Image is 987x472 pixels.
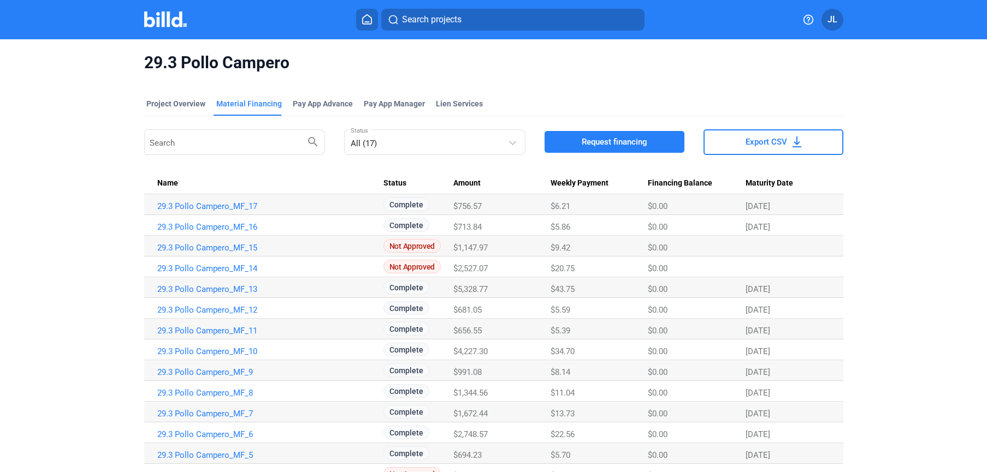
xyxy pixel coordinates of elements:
span: Complete [383,343,429,356]
span: $0.00 [648,429,667,439]
span: $5.70 [551,450,570,460]
span: Amount [453,178,481,188]
span: [DATE] [746,201,770,211]
span: Pay App Manager [364,98,425,109]
span: Complete [383,301,429,315]
span: $6.21 [551,201,570,211]
mat-select-trigger: All (17) [351,139,377,148]
div: Financing Balance [648,178,745,188]
span: $0.00 [648,409,667,419]
button: Request financing [545,131,684,153]
span: Not Approved [383,239,441,253]
a: 29.3 Pollo Campero_MF_8 [157,388,383,398]
span: $1,344.56 [453,388,488,398]
div: Maturity Date [746,178,830,188]
span: $5.59 [551,305,570,315]
a: 29.3 Pollo Campero_MF_9 [157,367,383,377]
span: $4,227.30 [453,346,488,356]
span: $0.00 [648,284,667,294]
span: [DATE] [746,409,770,419]
span: $0.00 [648,326,667,336]
span: Complete [383,405,429,419]
span: $2,527.07 [453,264,488,273]
mat-icon: search [306,135,320,148]
span: $0.00 [648,450,667,460]
a: 29.3 Pollo Campero_MF_6 [157,429,383,439]
img: Billd Company Logo [144,11,187,27]
span: $0.00 [648,367,667,377]
a: 29.3 Pollo Campero_MF_17 [157,201,383,211]
span: [DATE] [746,450,770,460]
span: [DATE] [746,305,770,315]
span: Not Approved [383,260,441,273]
span: $756.57 [453,201,482,211]
span: [DATE] [746,367,770,377]
span: $1,147.97 [453,243,488,253]
div: Weekly Payment [551,178,648,188]
div: Amount [453,178,551,188]
span: $13.73 [551,409,575,419]
span: $694.23 [453,450,482,460]
span: $0.00 [648,222,667,232]
span: [DATE] [746,326,770,336]
span: Search projects [402,13,462,26]
div: Pay App Advance [293,98,353,109]
span: Complete [383,446,429,460]
div: Name [157,178,383,188]
span: [DATE] [746,222,770,232]
span: Financing Balance [648,178,712,188]
span: $5.86 [551,222,570,232]
span: Request financing [582,136,647,147]
span: $34.70 [551,346,575,356]
span: [DATE] [746,346,770,356]
div: Status [383,178,453,188]
a: 29.3 Pollo Campero_MF_5 [157,450,383,460]
span: Complete [383,198,429,211]
span: $9.42 [551,243,570,253]
span: Complete [383,426,429,439]
span: $20.75 [551,264,575,273]
span: $991.08 [453,367,482,377]
a: 29.3 Pollo Campero_MF_12 [157,305,383,315]
a: 29.3 Pollo Campero_MF_14 [157,264,383,273]
span: $0.00 [648,388,667,398]
span: $8.14 [551,367,570,377]
button: Search projects [381,9,645,31]
span: JL [828,13,837,26]
span: $22.56 [551,429,575,439]
span: Status [383,178,406,188]
span: $0.00 [648,264,667,273]
span: $681.05 [453,305,482,315]
span: 29.3 Pollo Campero [144,52,843,73]
span: $0.00 [648,201,667,211]
span: $43.75 [551,284,575,294]
a: 29.3 Pollo Campero_MF_7 [157,409,383,419]
span: [DATE] [746,284,770,294]
span: Complete [383,218,429,232]
a: 29.3 Pollo Campero_MF_10 [157,346,383,356]
span: Complete [383,384,429,398]
span: Maturity Date [746,178,793,188]
span: $2,748.57 [453,429,488,439]
span: Complete [383,322,429,336]
div: Lien Services [436,98,483,109]
span: $713.84 [453,222,482,232]
span: $0.00 [648,346,667,356]
span: $656.55 [453,326,482,336]
span: Export CSV [746,136,787,147]
span: $11.04 [551,388,575,398]
span: $1,672.44 [453,409,488,419]
span: [DATE] [746,388,770,398]
span: Weekly Payment [551,178,608,188]
a: 29.3 Pollo Campero_MF_11 [157,326,383,336]
span: [DATE] [746,429,770,439]
a: 29.3 Pollo Campero_MF_13 [157,284,383,294]
button: JL [821,9,843,31]
a: 29.3 Pollo Campero_MF_16 [157,222,383,232]
span: $5,328.77 [453,284,488,294]
span: Complete [383,280,429,294]
button: Export CSV [704,129,843,155]
a: 29.3 Pollo Campero_MF_15 [157,243,383,253]
span: Complete [383,363,429,377]
span: $0.00 [648,305,667,315]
